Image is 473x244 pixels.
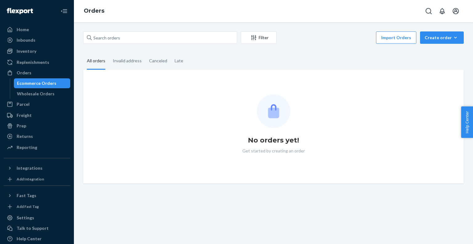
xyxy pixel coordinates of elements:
[4,131,70,141] a: Returns
[58,5,70,17] button: Close Navigation
[17,27,29,33] div: Home
[450,5,462,17] button: Open account menu
[17,123,26,129] div: Prep
[422,5,435,17] button: Open Search Box
[17,215,34,221] div: Settings
[17,236,42,242] div: Help Center
[17,192,36,199] div: Fast Tags
[242,148,305,154] p: Get started by creating an order
[420,31,464,44] button: Create order
[4,35,70,45] a: Inbounds
[17,144,37,151] div: Reporting
[436,5,448,17] button: Open notifications
[87,53,105,70] div: All orders
[461,106,473,138] button: Help Center
[4,191,70,201] button: Fast Tags
[241,35,276,41] div: Filter
[17,112,32,118] div: Freight
[4,223,70,233] button: Talk to Support
[84,7,104,14] a: Orders
[83,31,237,44] input: Search orders
[79,2,109,20] ol: breadcrumbs
[17,59,49,65] div: Replenishments
[175,53,183,69] div: Late
[376,31,416,44] button: Import Orders
[248,135,299,145] h1: No orders yet!
[4,110,70,120] a: Freight
[17,37,35,43] div: Inbounds
[113,53,142,69] div: Invalid address
[4,203,70,210] a: Add Fast Tag
[149,53,167,69] div: Canceled
[4,163,70,173] button: Integrations
[4,121,70,131] a: Prep
[17,80,56,86] div: Ecommerce Orders
[17,225,49,231] div: Talk to Support
[4,213,70,223] a: Settings
[17,48,36,54] div: Inventory
[4,234,70,244] a: Help Center
[4,143,70,152] a: Reporting
[17,101,30,107] div: Parcel
[17,70,31,76] div: Orders
[17,204,39,209] div: Add Fast Tag
[4,46,70,56] a: Inventory
[257,94,290,128] img: Empty list
[14,89,71,99] a: Wholesale Orders
[7,8,33,14] img: Flexport logo
[17,165,42,171] div: Integrations
[425,35,459,41] div: Create order
[4,68,70,78] a: Orders
[4,176,70,183] a: Add Integration
[14,78,71,88] a: Ecommerce Orders
[4,57,70,67] a: Replenishments
[17,91,55,97] div: Wholesale Orders
[241,31,277,44] button: Filter
[4,99,70,109] a: Parcel
[4,25,70,35] a: Home
[17,133,33,139] div: Returns
[17,176,44,182] div: Add Integration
